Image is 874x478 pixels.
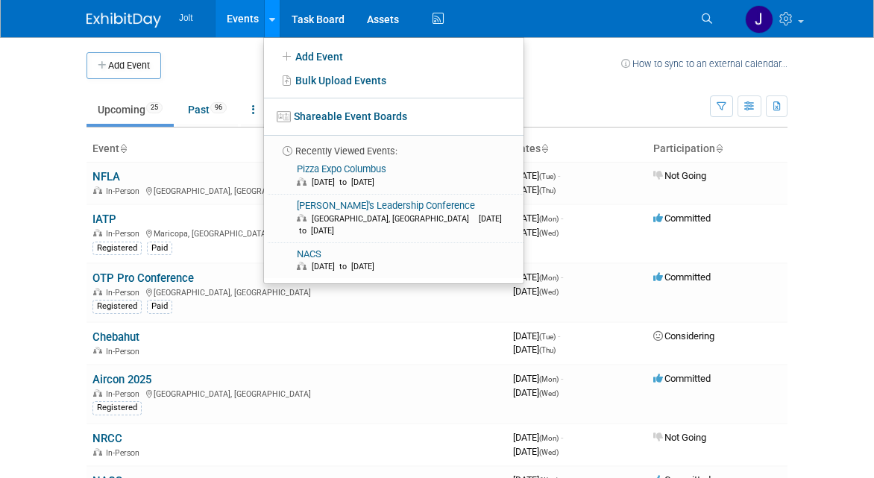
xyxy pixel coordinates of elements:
[539,288,559,296] span: (Wed)
[87,13,161,28] img: ExhibitDay
[92,373,151,386] a: Aircon 2025
[539,346,556,354] span: (Thu)
[92,242,142,255] div: Registered
[539,434,559,442] span: (Mon)
[539,375,559,383] span: (Mon)
[539,274,559,282] span: (Mon)
[558,170,560,181] span: -
[92,432,122,445] a: NRCC
[106,288,144,298] span: In-Person
[264,69,524,92] a: Bulk Upload Events
[264,103,524,130] a: Shareable Event Boards
[87,95,174,124] a: Upcoming25
[653,213,711,224] span: Committed
[264,135,524,158] li: Recently Viewed Events:
[93,389,102,397] img: In-Person Event
[513,271,563,283] span: [DATE]
[106,448,144,458] span: In-Person
[210,102,227,113] span: 96
[264,43,524,69] a: Add Event
[146,102,163,113] span: 25
[92,286,501,298] div: [GEOGRAPHIC_DATA], [GEOGRAPHIC_DATA]
[539,186,556,195] span: (Thu)
[513,184,556,195] span: [DATE]
[106,229,144,239] span: In-Person
[92,330,139,344] a: Chebahut
[513,286,559,297] span: [DATE]
[653,330,714,342] span: Considering
[561,373,563,384] span: -
[93,229,102,236] img: In-Person Event
[92,271,194,285] a: OTP Pro Conference
[513,387,559,398] span: [DATE]
[621,58,787,69] a: How to sync to an external calendar...
[513,432,563,443] span: [DATE]
[106,347,144,356] span: In-Person
[507,136,647,162] th: Dates
[179,13,193,23] span: Jolt
[92,170,120,183] a: NFLA
[513,446,559,457] span: [DATE]
[513,330,560,342] span: [DATE]
[539,172,556,180] span: (Tue)
[312,214,477,224] span: [GEOGRAPHIC_DATA], [GEOGRAPHIC_DATA]
[558,330,560,342] span: -
[513,170,560,181] span: [DATE]
[745,5,773,34] img: JayneAnn Copeland
[93,288,102,295] img: In-Person Event
[268,158,518,194] a: Pizza Expo Columbus [DATE] to [DATE]
[647,136,787,162] th: Participation
[539,389,559,397] span: (Wed)
[715,142,723,154] a: Sort by Participation Type
[268,195,518,242] a: [PERSON_NAME]'s Leadership Conference [GEOGRAPHIC_DATA], [GEOGRAPHIC_DATA] [DATE] to [DATE]
[87,52,161,79] button: Add Event
[539,333,556,341] span: (Tue)
[539,215,559,223] span: (Mon)
[513,227,559,238] span: [DATE]
[561,213,563,224] span: -
[177,95,238,124] a: Past96
[513,213,563,224] span: [DATE]
[147,242,172,255] div: Paid
[87,136,507,162] th: Event
[513,344,556,355] span: [DATE]
[541,142,548,154] a: Sort by Start Date
[653,271,711,283] span: Committed
[312,177,382,187] span: [DATE] to [DATE]
[92,227,501,239] div: Maricopa, [GEOGRAPHIC_DATA]
[513,373,563,384] span: [DATE]
[268,243,518,279] a: NACS [DATE] to [DATE]
[92,213,116,226] a: IATP
[653,432,706,443] span: Not Going
[561,271,563,283] span: -
[312,262,382,271] span: [DATE] to [DATE]
[119,142,127,154] a: Sort by Event Name
[93,347,102,354] img: In-Person Event
[277,111,291,122] img: seventboard-3.png
[106,186,144,196] span: In-Person
[106,389,144,399] span: In-Person
[92,401,142,415] div: Registered
[539,448,559,456] span: (Wed)
[653,170,706,181] span: Not Going
[92,184,501,196] div: [GEOGRAPHIC_DATA], [GEOGRAPHIC_DATA]
[561,432,563,443] span: -
[92,387,501,399] div: [GEOGRAPHIC_DATA], [GEOGRAPHIC_DATA]
[653,373,711,384] span: Committed
[539,229,559,237] span: (Wed)
[93,186,102,194] img: In-Person Event
[147,300,172,313] div: Paid
[92,300,142,313] div: Registered
[93,448,102,456] img: In-Person Event
[297,214,502,236] span: [DATE] to [DATE]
